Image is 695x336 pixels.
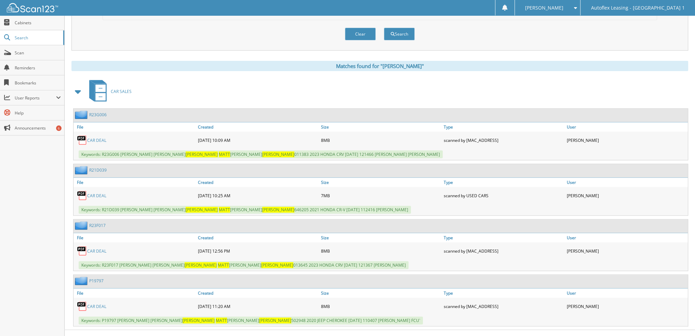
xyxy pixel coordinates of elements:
a: Type [442,233,565,242]
div: 8MB [319,133,442,147]
span: Keywords: P19797 [PERSON_NAME] [PERSON_NAME] [PERSON_NAME] 502948 2020 JEEP CHEROKEE [DATE] 11040... [79,317,423,324]
div: [DATE] 12:56 PM [196,244,319,258]
img: folder2.png [75,110,89,119]
div: scanned by USED CARS [442,189,565,202]
div: Matches found for "[PERSON_NAME]" [71,61,688,71]
a: User [565,233,688,242]
a: File [73,233,196,242]
a: Size [319,122,442,132]
span: [PERSON_NAME] [261,262,293,268]
span: MATT [219,207,230,213]
a: Type [442,288,565,298]
a: Type [442,178,565,187]
img: PDF.png [77,301,87,311]
div: [DATE] 10:25 AM [196,189,319,202]
span: [PERSON_NAME] [186,207,218,213]
iframe: Chat Widget [661,303,695,336]
span: MATT [219,151,230,157]
div: scanned by [MAC_ADDRESS] [442,244,565,258]
a: User [565,122,688,132]
img: folder2.png [75,277,89,285]
span: [PERSON_NAME] [185,262,217,268]
div: scanned by [MAC_ADDRESS] [442,133,565,147]
a: Created [196,288,319,298]
button: Search [384,28,415,40]
span: MATT [216,318,227,323]
div: scanned by [MAC_ADDRESS] [442,299,565,313]
span: Help [15,110,61,116]
span: Search [15,35,60,41]
img: PDF.png [77,135,87,145]
a: Type [442,122,565,132]
img: folder2.png [75,166,89,174]
a: CAR DEAL [87,248,106,254]
a: Size [319,288,442,298]
span: CAR SALES [111,89,132,94]
a: Created [196,233,319,242]
a: R23G006 [89,112,107,118]
div: [PERSON_NAME] [565,189,688,202]
a: CAR DEAL [87,193,106,199]
div: 7MB [319,189,442,202]
a: CAR DEAL [87,137,106,143]
a: R23F017 [89,223,106,228]
div: 8MB [319,244,442,258]
a: CAR DEAL [87,304,106,309]
span: Autoflex Leasing - [GEOGRAPHIC_DATA] 1 [591,6,685,10]
img: PDF.png [77,190,87,201]
span: [PERSON_NAME] [259,318,291,323]
a: Size [319,233,442,242]
a: File [73,288,196,298]
span: [PERSON_NAME] [525,6,563,10]
div: [PERSON_NAME] [565,133,688,147]
div: 8MB [319,299,442,313]
img: PDF.png [77,246,87,256]
span: Reminders [15,65,61,71]
span: Keywords: R23G006 [PERSON_NAME] [PERSON_NAME] [PERSON_NAME] 011383 2023 HONDA CRV [DATE] 121466 [... [79,150,443,158]
span: Keywords: R21D039 [PERSON_NAME] [PERSON_NAME] [PERSON_NAME] 646205 2021 HONDA CR-V [DATE] 112416 ... [79,206,411,214]
span: [PERSON_NAME] [186,151,218,157]
span: [PERSON_NAME] [262,207,294,213]
a: File [73,122,196,132]
span: Bookmarks [15,80,61,86]
span: Cabinets [15,20,61,26]
div: [DATE] 11:20 AM [196,299,319,313]
a: Created [196,178,319,187]
a: User [565,288,688,298]
span: Announcements [15,125,61,131]
a: P19797 [89,278,104,284]
span: User Reports [15,95,56,101]
a: Size [319,178,442,187]
div: [PERSON_NAME] [565,299,688,313]
img: scan123-logo-white.svg [7,3,58,12]
span: Keywords: R23F017 [PERSON_NAME] [PERSON_NAME] [PERSON_NAME] 013645 2023 HONDA CRV [DATE] 121367 [... [79,261,409,269]
span: MATT [218,262,229,268]
span: [PERSON_NAME] [183,318,215,323]
div: 6 [56,125,62,131]
a: R21D039 [89,167,107,173]
a: File [73,178,196,187]
span: Scan [15,50,61,56]
a: CAR SALES [85,78,132,105]
div: [PERSON_NAME] [565,244,688,258]
img: folder2.png [75,221,89,230]
span: [PERSON_NAME] [262,151,294,157]
a: Created [196,122,319,132]
a: User [565,178,688,187]
button: Clear [345,28,376,40]
div: [DATE] 10:09 AM [196,133,319,147]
